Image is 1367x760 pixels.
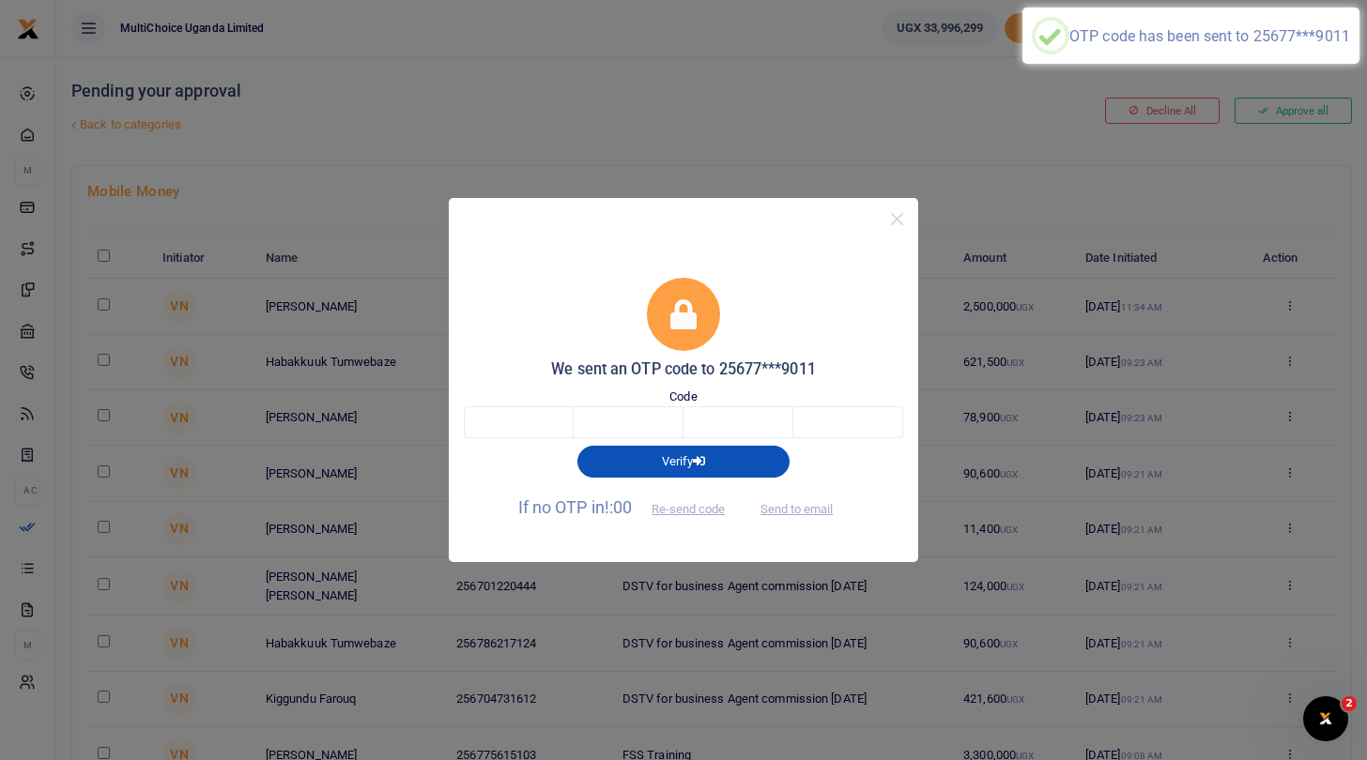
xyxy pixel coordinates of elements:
h5: We sent an OTP code to 25677***9011 [464,360,903,379]
span: !:00 [605,497,632,517]
button: Verify [577,446,790,478]
div: OTP code has been sent to 25677***9011 [1069,27,1350,45]
label: Code [669,388,697,406]
button: Close [883,205,911,233]
span: 2 [1342,696,1357,711]
iframe: Intercom live chat [1303,696,1348,741]
span: If no OTP in [518,497,742,517]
